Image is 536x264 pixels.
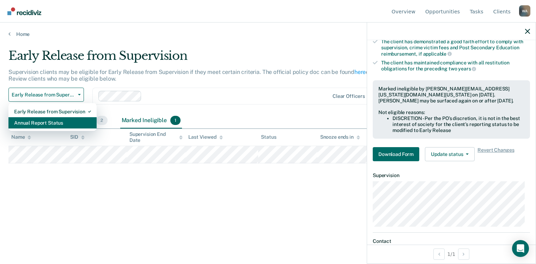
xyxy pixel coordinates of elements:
[354,69,366,75] a: here
[392,115,524,133] li: DISCRETION - Per the PO’s discretion, it is not in the best interest of society for the client’s ...
[433,249,445,260] button: Previous Opportunity
[381,39,530,57] div: The client has demonstrated a good faith effort to comply with supervision, crime victim fees and...
[12,92,75,98] span: Early Release from Supervision
[70,134,85,140] div: SID
[425,147,475,161] button: Update status
[519,5,530,17] button: Profile dropdown button
[261,134,276,140] div: Status
[14,106,91,117] div: Early Release from Supervision
[519,5,530,17] div: W A
[188,134,223,140] div: Last Viewed
[378,109,524,115] div: Not eligible reasons:
[11,134,31,140] div: Name
[378,86,524,103] div: Marked ineligible by [PERSON_NAME][EMAIL_ADDRESS][US_STATE][DOMAIN_NAME][US_STATE] on [DATE]. [PE...
[477,147,514,161] span: Revert Changes
[7,7,41,15] img: Recidiviz
[14,117,91,128] div: Annual Report Status
[170,116,181,125] span: 1
[512,240,529,257] div: Open Intercom Messenger
[423,51,452,57] span: applicable
[320,134,360,140] div: Snooze ends in
[8,31,528,37] a: Home
[458,66,476,71] span: years
[458,249,469,260] button: Next Opportunity
[96,116,107,125] span: 2
[333,93,365,99] div: Clear officers
[373,172,530,178] dt: Supervision
[8,49,410,69] div: Early Release from Supervision
[373,238,530,244] dt: Contact
[8,69,409,82] p: Supervision clients may be eligible for Early Release from Supervision if they meet certain crite...
[373,147,422,161] a: Navigate to form link
[129,131,183,143] div: Supervision End Date
[120,113,182,128] div: Marked Ineligible
[367,245,536,263] div: 1 / 1
[8,103,97,131] div: Dropdown Menu
[381,60,530,72] div: The client has maintained compliance with all restitution obligations for the preceding two
[373,147,419,161] button: Download Form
